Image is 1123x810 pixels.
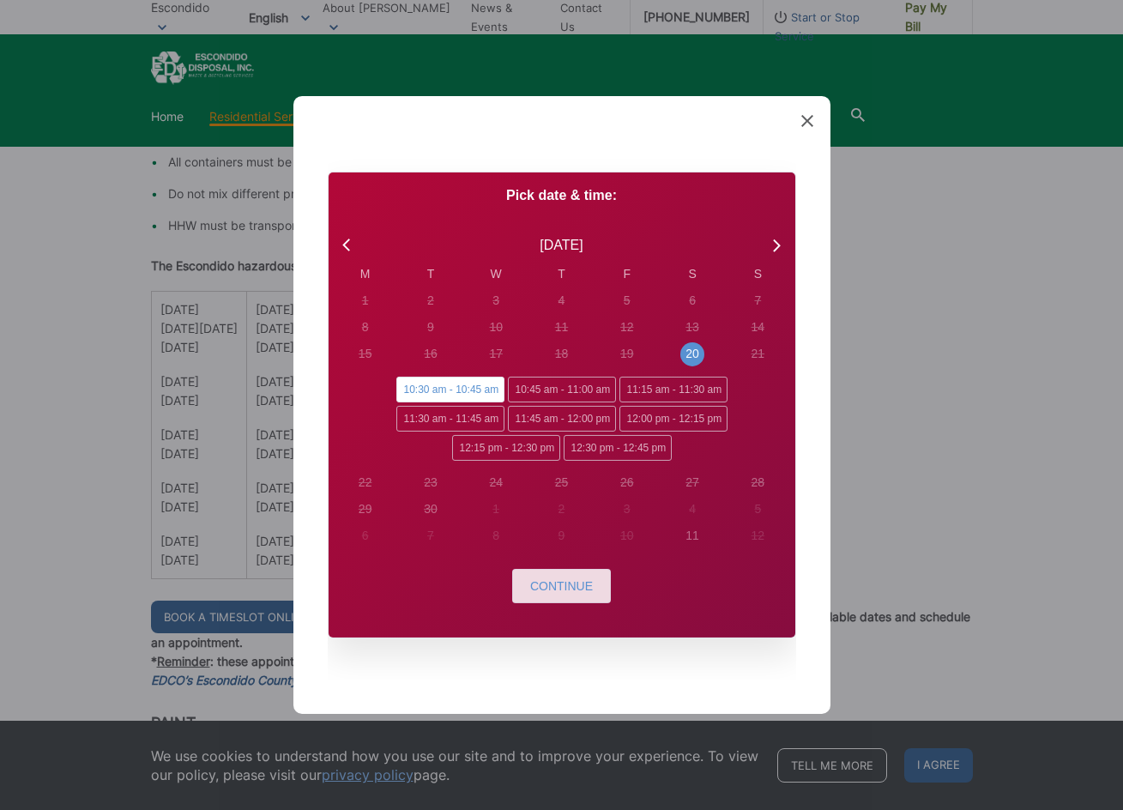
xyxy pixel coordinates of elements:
[492,500,499,518] div: 1
[530,579,593,593] span: Continue
[396,406,504,432] span: 11:30 am - 11:45 am
[624,500,631,518] div: 3
[564,435,672,461] span: 12:30 pm - 12:45 pm
[489,345,503,363] div: 17
[660,265,725,283] div: S
[685,474,699,492] div: 27
[558,500,565,518] div: 2
[333,265,398,283] div: M
[359,474,372,492] div: 22
[329,186,795,205] p: Pick date & time:
[558,292,565,310] div: 4
[396,377,504,402] span: 10:30 am - 10:45 am
[492,292,499,310] div: 3
[752,474,765,492] div: 28
[685,318,699,336] div: 13
[619,377,728,402] span: 11:15 am - 11:30 am
[540,235,583,256] div: [DATE]
[362,527,369,545] div: 6
[424,500,438,518] div: 30
[492,527,499,545] div: 8
[754,292,761,310] div: 7
[362,318,369,336] div: 8
[359,500,372,518] div: 29
[512,569,611,603] button: Continue
[689,500,696,518] div: 4
[752,345,765,363] div: 21
[489,474,503,492] div: 24
[424,345,438,363] div: 16
[555,474,569,492] div: 25
[685,345,699,363] div: 20
[595,265,660,283] div: F
[528,265,594,283] div: T
[624,292,631,310] div: 5
[427,292,434,310] div: 2
[508,406,616,432] span: 11:45 am - 12:00 pm
[752,527,765,545] div: 12
[620,527,634,545] div: 10
[558,527,565,545] div: 9
[689,292,696,310] div: 6
[619,406,728,432] span: 12:00 pm - 12:15 pm
[555,318,569,336] div: 11
[398,265,463,283] div: T
[620,345,634,363] div: 19
[754,500,761,518] div: 5
[752,318,765,336] div: 14
[620,474,634,492] div: 26
[427,527,434,545] div: 7
[424,474,438,492] div: 23
[620,318,634,336] div: 12
[725,265,790,283] div: S
[362,292,369,310] div: 1
[489,318,503,336] div: 10
[508,377,616,402] span: 10:45 am - 11:00 am
[359,345,372,363] div: 15
[463,265,528,283] div: W
[555,345,569,363] div: 18
[452,435,560,461] span: 12:15 pm - 12:30 pm
[685,527,699,545] div: 11
[427,318,434,336] div: 9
